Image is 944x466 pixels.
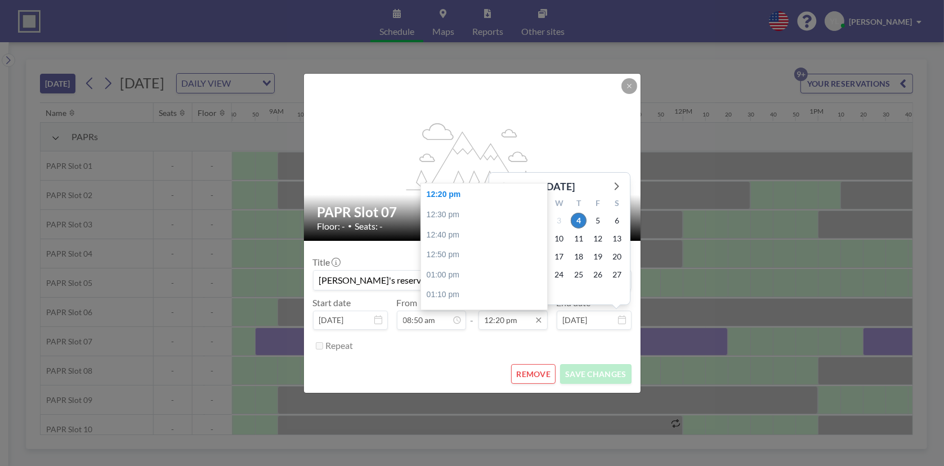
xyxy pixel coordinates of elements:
div: 12:30 pm [421,205,553,225]
div: F [588,197,607,212]
div: T [569,197,588,212]
div: 01:00 pm [421,265,553,285]
div: 01:10 pm [421,285,553,305]
div: 01:20 pm [421,305,553,325]
span: • [348,222,352,230]
span: Wednesday, September 3, 2025 [551,213,567,228]
span: Tuesday, September 30, 2025 [532,285,548,301]
span: Thursday, September 11, 2025 [571,231,587,247]
span: Friday, September 12, 2025 [590,231,606,247]
label: From [397,297,418,308]
div: 12:40 pm [421,225,553,245]
h2: PAPR Slot 07 [317,204,628,221]
span: Saturday, September 13, 2025 [609,231,625,247]
span: Thursday, September 18, 2025 [571,249,587,265]
div: 12:50 pm [421,245,553,265]
span: Seats: - [355,221,383,232]
span: Thursday, September 25, 2025 [571,267,587,283]
button: REMOVE [511,364,556,384]
span: Tuesday, September 16, 2025 [532,249,548,265]
button: SAVE CHANGES [560,364,631,384]
span: Thursday, September 4, 2025 [571,213,587,228]
label: Title [313,257,339,268]
label: Repeat [326,340,354,351]
div: W [549,197,569,212]
span: Floor: - [317,221,346,232]
span: - [471,301,474,326]
span: Wednesday, September 10, 2025 [551,231,567,247]
span: Tuesday, September 2, 2025 [532,213,548,228]
div: S [607,197,627,212]
span: Tuesday, September 9, 2025 [532,231,548,247]
span: Saturday, September 20, 2025 [609,249,625,265]
input: (No title) [314,271,631,290]
span: Saturday, September 6, 2025 [609,213,625,228]
div: [DATE] [543,178,575,194]
span: Wednesday, September 24, 2025 [551,267,567,283]
span: Wednesday, September 17, 2025 [551,249,567,265]
span: Saturday, September 27, 2025 [609,267,625,283]
span: Tuesday, September 23, 2025 [532,267,548,283]
div: 12:20 pm [421,185,553,205]
span: Friday, September 26, 2025 [590,267,606,283]
span: Friday, September 5, 2025 [590,213,606,228]
label: Start date [313,297,351,308]
span: Friday, September 19, 2025 [590,249,606,265]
